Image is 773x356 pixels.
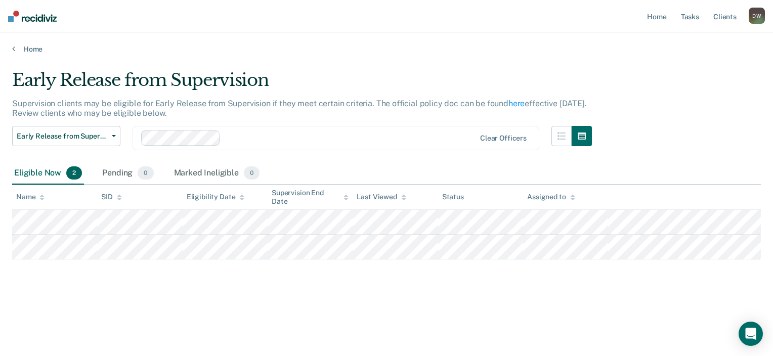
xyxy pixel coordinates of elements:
[12,99,587,118] p: Supervision clients may be eligible for Early Release from Supervision if they meet certain crite...
[12,70,592,99] div: Early Release from Supervision
[357,193,406,201] div: Last Viewed
[244,166,260,180] span: 0
[100,162,155,185] div: Pending0
[508,99,525,108] a: here
[12,45,761,54] a: Home
[8,11,57,22] img: Recidiviz
[16,193,45,201] div: Name
[187,193,245,201] div: Eligibility Date
[749,8,765,24] button: DW
[172,162,262,185] div: Marked Ineligible0
[442,193,464,201] div: Status
[480,134,527,143] div: Clear officers
[527,193,575,201] div: Assigned to
[749,8,765,24] div: D W
[739,322,763,346] div: Open Intercom Messenger
[12,126,120,146] button: Early Release from Supervision
[101,193,122,201] div: SID
[17,132,108,141] span: Early Release from Supervision
[66,166,82,180] span: 2
[272,189,349,206] div: Supervision End Date
[138,166,153,180] span: 0
[12,162,84,185] div: Eligible Now2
